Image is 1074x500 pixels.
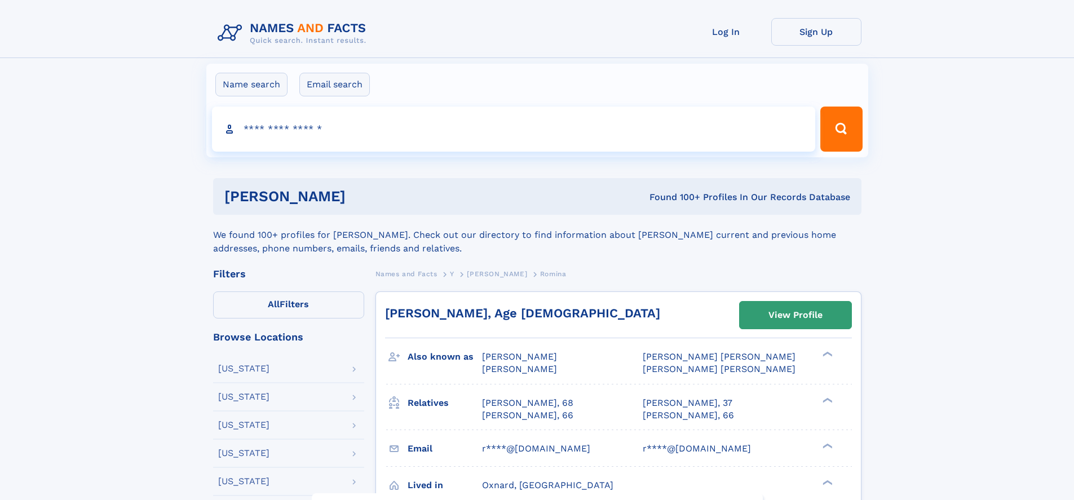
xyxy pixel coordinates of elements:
a: Sign Up [771,18,861,46]
a: Y [450,267,454,281]
span: All [268,299,280,309]
h3: Email [408,439,482,458]
a: [PERSON_NAME], 66 [643,409,734,422]
div: Filters [213,269,364,279]
span: [PERSON_NAME] [PERSON_NAME] [643,364,795,374]
span: [PERSON_NAME] [482,351,557,362]
h3: Relatives [408,393,482,413]
a: View Profile [740,302,851,329]
div: ❯ [820,442,833,449]
div: [US_STATE] [218,421,269,430]
div: ❯ [820,479,833,486]
a: [PERSON_NAME], 66 [482,409,573,422]
div: [US_STATE] [218,477,269,486]
img: Logo Names and Facts [213,18,375,48]
div: We found 100+ profiles for [PERSON_NAME]. Check out our directory to find information about [PERS... [213,215,861,255]
h3: Also known as [408,347,482,366]
span: Oxnard, [GEOGRAPHIC_DATA] [482,480,613,490]
a: [PERSON_NAME], Age [DEMOGRAPHIC_DATA] [385,306,660,320]
a: Log In [681,18,771,46]
label: Filters [213,291,364,318]
a: Names and Facts [375,267,437,281]
div: ❯ [820,396,833,404]
button: Search Button [820,107,862,152]
span: [PERSON_NAME] [467,270,527,278]
a: [PERSON_NAME] [467,267,527,281]
span: Romina [540,270,567,278]
div: [US_STATE] [218,392,269,401]
label: Name search [215,73,288,96]
span: [PERSON_NAME] [482,364,557,374]
a: [PERSON_NAME], 68 [482,397,573,409]
div: [US_STATE] [218,449,269,458]
div: View Profile [768,302,823,328]
div: ❯ [820,351,833,358]
div: [US_STATE] [218,364,269,373]
input: search input [212,107,816,152]
span: Y [450,270,454,278]
div: Found 100+ Profiles In Our Records Database [497,191,850,203]
label: Email search [299,73,370,96]
span: [PERSON_NAME] [PERSON_NAME] [643,351,795,362]
div: Browse Locations [213,332,364,342]
h1: [PERSON_NAME] [224,189,498,203]
h3: Lived in [408,476,482,495]
a: [PERSON_NAME], 37 [643,397,732,409]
